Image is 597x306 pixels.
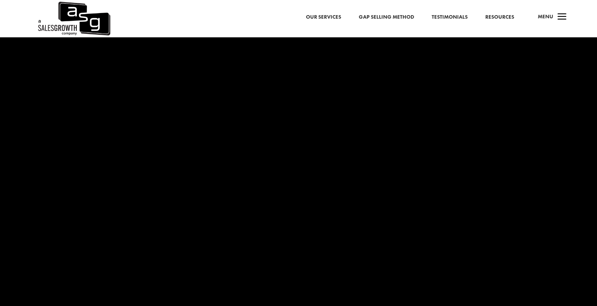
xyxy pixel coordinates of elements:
[555,10,569,24] span: a
[432,13,468,22] a: Testimonials
[485,13,514,22] a: Resources
[538,13,553,20] span: Menu
[306,13,341,22] a: Our Services
[359,13,414,22] a: Gap Selling Method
